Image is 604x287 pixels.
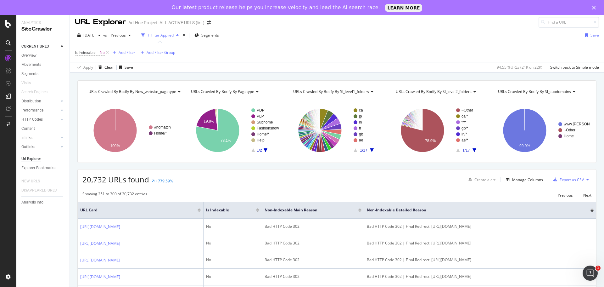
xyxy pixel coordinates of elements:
[462,148,470,152] text: 1/17
[21,71,38,77] div: Segments
[21,199,43,206] div: Analysis Info
[125,65,133,70] div: Save
[466,175,495,185] button: Create alert
[83,32,96,38] span: 2025 Aug. 28th
[138,49,175,56] button: Add Filter Group
[539,17,599,28] input: Find a URL
[21,61,65,68] a: Movements
[87,87,186,97] h4: URLs Crawled By Botify By new_website_pagetype
[21,116,43,123] div: HTTP Codes
[21,199,65,206] a: Analysis Info
[519,144,530,148] text: 99.9%
[21,116,59,123] a: HTTP Codes
[265,240,361,246] div: Bad HTTP Code 302
[390,103,489,158] div: A chart.
[110,49,135,56] button: Add Filter
[190,87,279,97] h4: URLs Crawled By Botify By pagetype
[359,114,362,118] text: jp
[257,114,264,118] text: PLP
[558,191,573,199] button: Previous
[147,50,175,55] div: Add Filter Group
[21,52,36,59] div: Overview
[498,89,571,94] span: URLs Crawled By Botify By sl_subdomains
[367,224,594,229] div: Bad HTTP Code 302 | Final Redirect: [URL][DOMAIN_NAME]
[80,240,120,247] a: [URL][DOMAIN_NAME]
[108,32,126,38] span: Previous
[265,207,349,213] span: Non-Indexable Main Reason
[21,125,35,132] div: Content
[360,148,368,152] text: 1/17
[108,30,133,40] button: Previous
[192,30,221,40] button: Segments
[292,87,381,97] h4: URLs Crawled By Botify By sl_level1_folders
[367,257,594,263] div: Bad HTTP Code 302 | Final Redirect: [URL][DOMAIN_NAME]
[21,43,49,50] div: CURRENT URLS
[257,138,265,142] text: Help
[21,144,59,150] a: Outlinks
[21,187,63,194] a: DISAPPEARED URLS
[583,266,598,281] iframe: Intercom live chat
[257,126,279,130] text: Fashionshow
[592,6,598,9] div: Close
[21,71,65,77] a: Segments
[21,178,40,185] div: NEW URLS
[82,103,182,158] svg: A chart.
[207,20,211,25] div: arrow-right-arrow-left
[385,4,422,12] a: LEARN MORE
[396,89,472,94] span: URLs Crawled By Botify By sl_level2_folders
[88,89,176,94] span: URLs Crawled By Botify By new_website_pagetype
[359,108,363,112] text: ca
[206,257,259,263] div: No
[461,108,473,112] text: ~Other
[104,65,114,70] div: Clear
[492,103,591,158] svg: A chart.
[564,134,574,138] text: Home
[185,103,284,158] svg: A chart.
[80,274,120,280] a: [URL][DOMAIN_NAME]
[97,50,99,55] span: =
[21,52,65,59] a: Overview
[21,178,46,185] a: NEW URLS
[21,144,35,150] div: Outlinks
[21,165,65,171] a: Explorer Bookmarks
[21,156,65,162] a: Url Explorer
[551,175,584,185] button: Export as CSV
[82,191,147,199] div: Showing 251 to 300 of 20,732 entries
[21,43,59,50] a: CURRENT URLS
[204,119,214,123] text: 19.8%
[367,274,594,279] div: Bad HTTP Code 302 | Final Redirect: [URL][DOMAIN_NAME]
[359,132,363,136] text: gb
[119,50,135,55] div: Add Filter
[75,30,103,40] button: [DATE]
[564,128,575,132] text: ~Other
[80,207,196,213] span: URL Card
[21,20,64,26] div: Analytics
[21,98,59,105] a: Distribution
[596,266,601,271] span: 1
[583,192,591,198] div: Next
[474,177,495,182] div: Create alert
[83,65,93,70] div: Apply
[156,178,173,184] div: +779.59%
[367,207,581,213] span: Non-Indexable Detailed Reason
[359,138,363,142] text: ae
[367,240,594,246] div: Bad HTTP Code 302 | Final Redirect: [URL][DOMAIN_NAME]
[206,274,259,279] div: No
[21,80,37,86] a: Visits
[548,62,599,72] button: Switch back to Simple mode
[21,61,41,68] div: Movements
[206,224,259,229] div: No
[287,103,387,158] svg: A chart.
[103,32,108,38] span: vs
[75,62,93,72] button: Apply
[154,125,171,129] text: #nomatch
[265,274,361,279] div: Bad HTTP Code 302
[75,50,96,55] span: Is Indexable
[257,120,273,124] text: Subhome
[550,65,599,70] div: Switch back to Simple mode
[359,120,362,124] text: in
[110,144,120,148] text: 100%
